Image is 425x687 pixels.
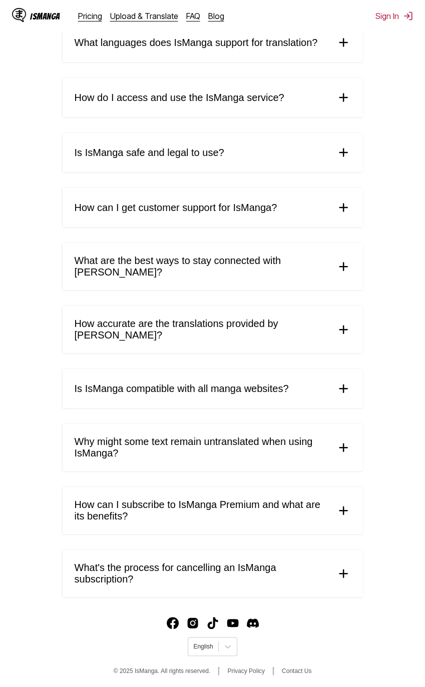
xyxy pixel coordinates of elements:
[336,322,351,337] img: plus
[63,78,363,117] summary: How do I access and use the IsManga service?
[336,566,351,581] img: plus
[63,369,363,408] summary: Is IsManga compatible with all manga websites?
[247,617,259,629] a: Discord
[167,617,179,629] a: Facebook
[63,133,363,172] summary: Is IsManga safe and legal to use?
[336,90,351,105] img: plus
[336,35,351,50] img: plus
[207,617,219,629] a: TikTok
[63,188,363,227] summary: How can I get customer support for IsManga?
[336,503,351,518] img: plus
[227,667,265,674] a: Privacy Policy
[167,617,179,629] img: IsManga Facebook
[375,11,413,21] button: Sign In
[63,424,363,471] summary: Why might some text remain untranslated when using IsManga?
[336,381,351,396] img: plus
[227,617,239,629] a: Youtube
[114,667,211,674] span: © 2025 IsManga. All rights reserved.
[207,617,219,629] img: IsManga TikTok
[208,11,224,21] a: Blog
[186,11,200,21] a: FAQ
[336,259,351,274] img: plus
[75,436,328,459] span: Why might some text remain untranslated when using IsManga?
[336,440,351,455] img: plus
[75,562,328,585] span: What's the process for cancelling an IsManga subscription?
[75,383,289,394] span: Is IsManga compatible with all manga websites?
[63,243,363,290] summary: What are the best ways to stay connected with [PERSON_NAME]?
[403,11,413,21] img: Sign out
[75,147,224,158] span: Is IsManga safe and legal to use?
[75,499,328,522] span: How can I subscribe to IsManga Premium and what are its benefits?
[63,23,363,62] summary: What languages does IsManga support for translation?
[63,306,363,353] summary: How accurate are the translations provided by [PERSON_NAME]?
[336,145,351,160] img: plus
[282,667,311,674] a: Contact Us
[227,617,239,629] img: IsManga YouTube
[187,617,199,629] img: IsManga Instagram
[75,92,284,103] span: How do I access and use the IsManga service?
[63,550,363,597] summary: What's the process for cancelling an IsManga subscription?
[63,487,363,534] summary: How can I subscribe to IsManga Premium and what are its benefits?
[75,255,328,278] span: What are the best ways to stay connected with [PERSON_NAME]?
[30,11,60,21] div: IsManga
[75,318,328,341] span: How accurate are the translations provided by [PERSON_NAME]?
[75,37,318,48] span: What languages does IsManga support for translation?
[336,200,351,215] img: plus
[12,8,26,22] img: IsManga Logo
[75,202,277,213] span: How can I get customer support for IsManga?
[247,617,259,629] img: IsManga Discord
[12,8,78,24] a: IsManga LogoIsManga
[78,11,102,21] a: Pricing
[110,11,178,21] a: Upload & Translate
[187,617,199,629] a: Instagram
[193,643,195,650] input: Select language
